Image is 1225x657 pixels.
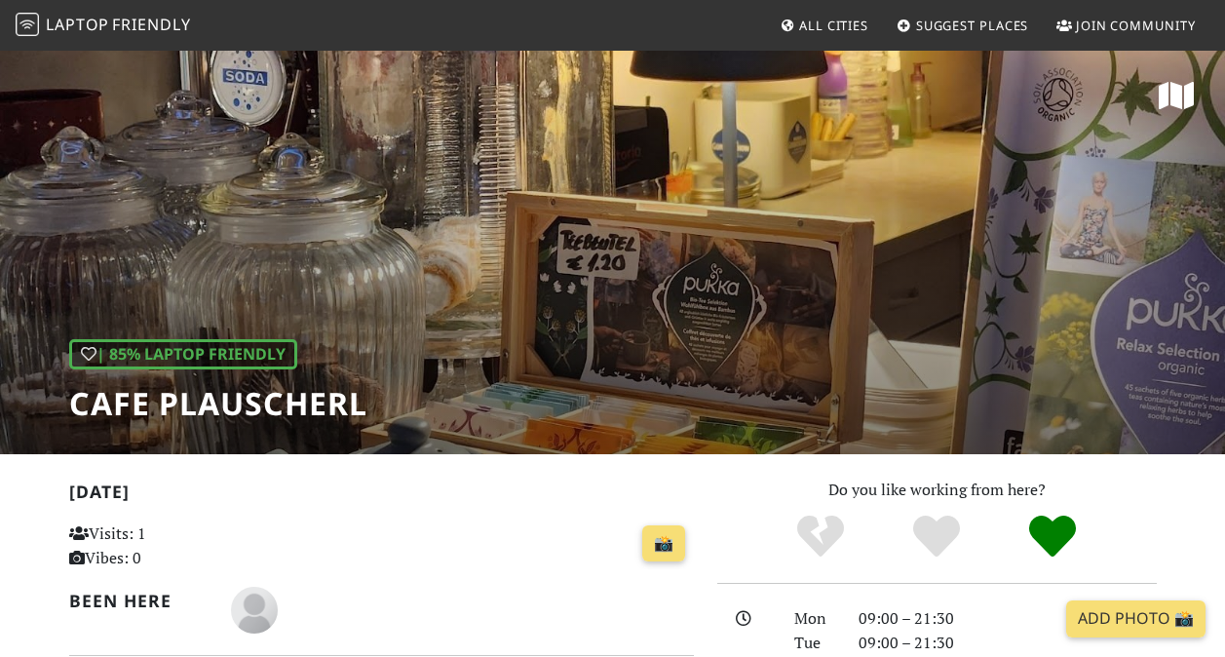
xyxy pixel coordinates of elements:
span: Friendly [112,14,190,35]
img: LaptopFriendly [16,13,39,36]
div: | 85% Laptop Friendly [69,339,297,370]
h1: Cafe Plauscherl [69,385,367,422]
span: Wolfgang Schwarz [231,598,278,619]
div: Mon [783,606,847,632]
div: Definitely! [994,513,1110,561]
span: Join Community [1076,17,1196,34]
img: blank-535327c66bd565773addf3077783bbfce4b00ec00e9fd257753287c682c7fa38.png [231,587,278,634]
a: LaptopFriendly LaptopFriendly [16,9,191,43]
div: No [763,513,879,561]
p: Do you like working from here? [717,478,1157,503]
div: 09:00 – 21:30 [847,631,1168,656]
a: Join Community [1049,8,1204,43]
a: Suggest Places [889,8,1037,43]
span: Suggest Places [916,17,1029,34]
span: All Cities [799,17,868,34]
span: Laptop [46,14,109,35]
a: 📸 [642,525,685,562]
a: All Cities [772,8,876,43]
h2: [DATE] [69,482,694,510]
div: Yes [879,513,995,561]
p: Visits: 1 Vibes: 0 [69,522,262,571]
div: Tue [783,631,847,656]
div: 09:00 – 21:30 [847,606,1168,632]
a: Add Photo 📸 [1066,600,1206,638]
h2: Been here [69,591,208,611]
